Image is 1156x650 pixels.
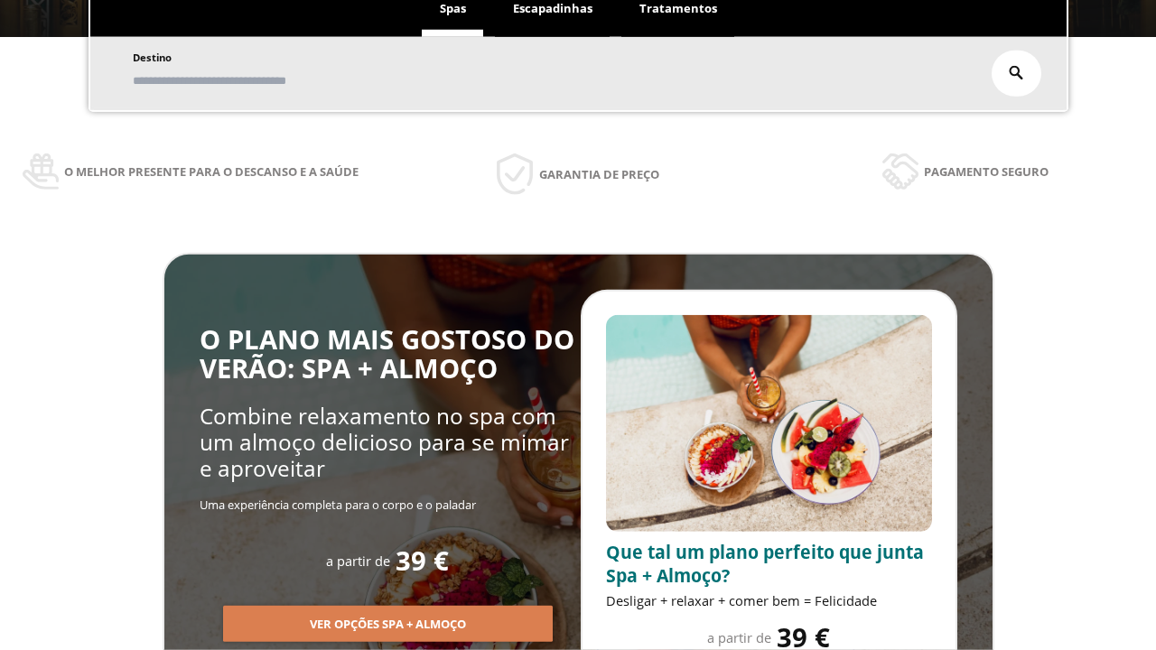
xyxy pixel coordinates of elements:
span: a partir de [326,552,390,570]
span: Garantia de preço [539,164,659,184]
button: Ver opções Spa + Almoço [223,606,553,642]
span: Destino [133,51,172,64]
span: O melhor presente para o descanso e a saúde [64,162,359,181]
span: Desligar + relaxar + comer bem = Felicidade [606,591,877,609]
span: Que tal um plano perfeito que junta Spa + Almoço? [606,540,924,588]
img: promo-sprunch.ElVl7oUD.webp [606,315,932,533]
span: Pagamento seguro [924,162,1049,181]
span: 39 € [396,546,449,576]
span: Uma experiência completa para o corpo e o paladar [200,497,476,513]
span: O PLANO MAIS GOSTOSO DO VERÃO: SPA + ALMOÇO [200,321,574,387]
a: Ver opções Spa + Almoço [223,616,553,632]
span: Combine relaxamento no spa com um almoço delicioso para se mimar e aproveitar [200,401,569,484]
span: a partir de [707,628,771,646]
span: Ver opções Spa + Almoço [310,616,466,634]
